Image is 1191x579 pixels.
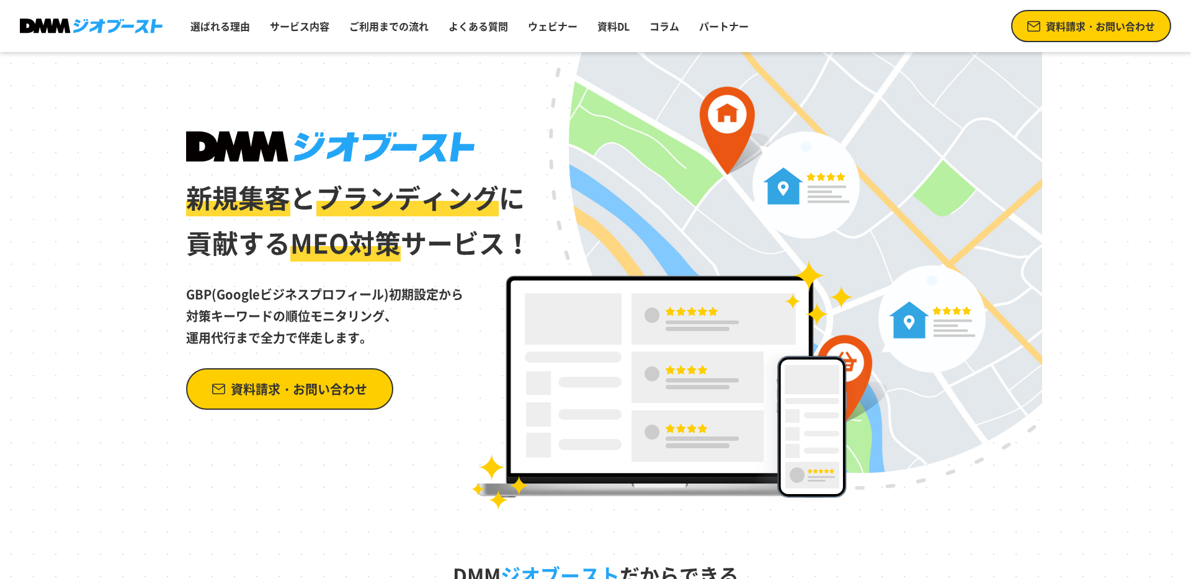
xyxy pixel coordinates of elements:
a: 選ばれる理由 [185,14,255,38]
a: 資料請求・お問い合わせ [1011,10,1171,42]
h1: と に 貢献する サービス！ [186,131,532,266]
a: 資料DL [592,14,635,38]
span: 新規集客 [186,178,290,216]
a: ご利用までの流れ [344,14,434,38]
img: DMMジオブースト [20,19,163,34]
p: GBP(Googleビジネスプロフィール)初期設定から 対策キーワードの順位モニタリング、 運用代行まで全力で伴走します。 [186,266,532,348]
a: サービス内容 [265,14,334,38]
a: パートナー [694,14,754,38]
span: ブランディング [316,178,499,216]
span: 資料請求・お問い合わせ [231,378,367,400]
a: 資料請求・お問い合わせ [186,368,393,410]
a: ウェビナー [523,14,582,38]
a: コラム [645,14,684,38]
img: DMMジオブースト [186,131,475,162]
a: よくある質問 [444,14,513,38]
span: 資料請求・お問い合わせ [1046,19,1155,33]
span: MEO対策 [290,223,401,262]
